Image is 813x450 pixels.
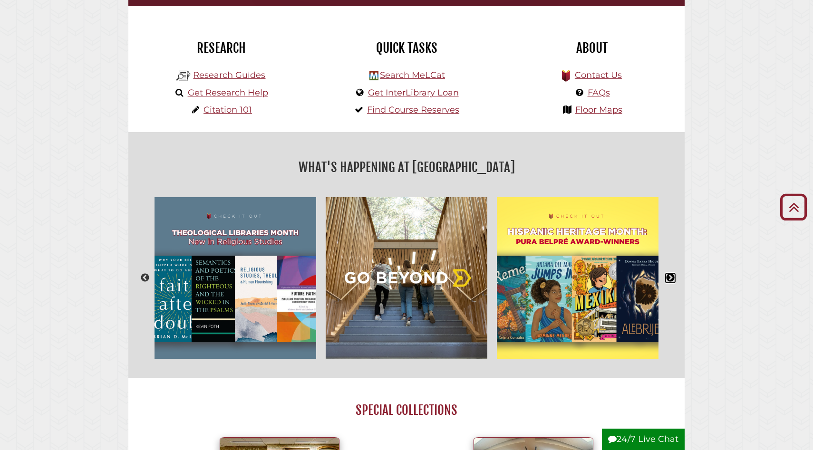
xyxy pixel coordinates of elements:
h2: About [506,40,677,56]
a: FAQs [588,87,610,98]
a: Get Research Help [188,87,268,98]
a: Floor Maps [575,105,622,115]
a: Get InterLibrary Loan [368,87,459,98]
a: Back to Top [776,199,811,215]
h2: Quick Tasks [321,40,492,56]
a: Citation 101 [203,105,252,115]
img: Go Beyond [321,192,492,364]
h2: What's Happening at [GEOGRAPHIC_DATA] [135,156,677,178]
h2: Research [135,40,307,56]
img: Selection of Pura Belpre Award-Winning book covers to celebrate Hispanic Heritage Month [492,192,663,364]
img: Selection of new titles in theology book covers to celebrate Theological Libraries Month [150,192,321,364]
h2: Special Collections [153,402,660,418]
a: Contact Us [575,70,622,80]
a: Research Guides [193,70,265,80]
img: Hekman Library Logo [369,71,378,80]
a: Find Course Reserves [367,105,459,115]
button: Next [666,273,675,283]
img: Hekman Library Logo [176,69,191,83]
a: Search MeLCat [380,70,445,80]
button: Previous [140,273,150,283]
